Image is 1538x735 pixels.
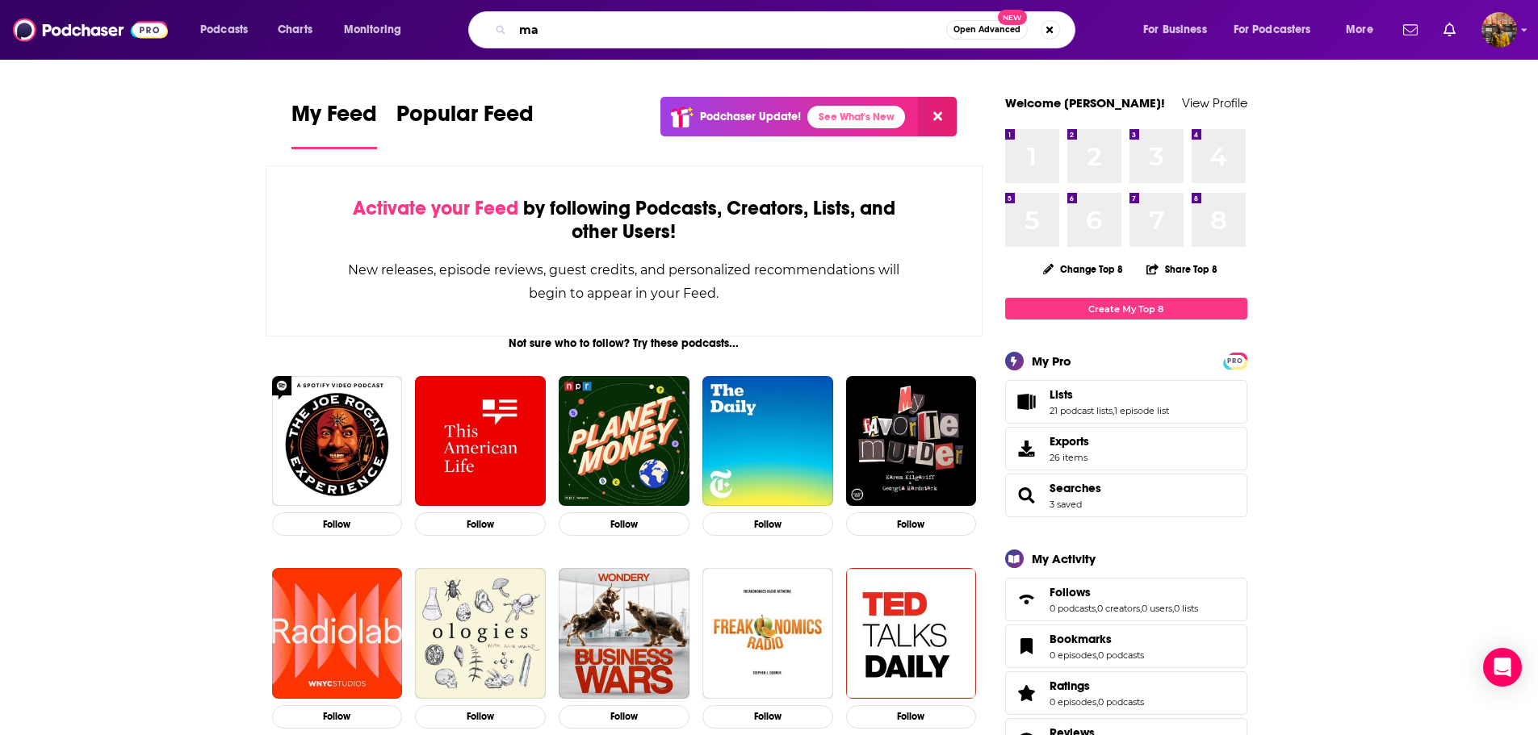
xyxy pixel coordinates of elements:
[1050,632,1144,646] a: Bookmarks
[1437,16,1462,44] a: Show notifications dropdown
[200,19,248,41] span: Podcasts
[1011,588,1043,611] a: Follows
[700,110,801,123] p: Podchaser Update!
[1050,603,1096,614] a: 0 podcasts
[1097,603,1140,614] a: 0 creators
[278,19,312,41] span: Charts
[559,705,689,729] button: Follow
[1032,353,1071,369] div: My Pro
[1032,551,1096,566] div: My Activity
[513,17,946,43] input: Search podcasts, credits, & more...
[484,11,1091,48] div: Search podcasts, credits, & more...
[1226,354,1245,366] a: PRO
[1011,682,1043,704] a: Ratings
[1005,95,1165,111] a: Welcome [PERSON_NAME]!
[1050,434,1089,449] span: Exports
[807,106,905,128] a: See What's New
[1096,649,1098,661] span: ,
[946,20,1028,40] button: Open AdvancedNew
[333,17,422,43] button: open menu
[1226,355,1245,367] span: PRO
[1050,387,1073,402] span: Lists
[272,512,403,536] button: Follow
[1140,603,1142,614] span: ,
[1050,585,1091,599] span: Follows
[1114,405,1169,416] a: 1 episode list
[1234,19,1311,41] span: For Podcasters
[1223,17,1335,43] button: open menu
[1050,452,1089,463] span: 26 items
[702,376,833,507] img: The Daily
[1483,648,1522,687] div: Open Intercom Messenger
[1050,481,1101,495] a: Searches
[559,376,689,507] img: Planet Money
[846,376,977,507] img: My Favorite Murder with Karen Kilgariff and Georgia Hardstark
[1005,624,1247,668] span: Bookmarks
[1050,632,1112,646] span: Bookmarks
[846,512,977,536] button: Follow
[415,705,546,729] button: Follow
[13,15,168,45] img: Podchaser - Follow, Share and Rate Podcasts
[1096,603,1097,614] span: ,
[1335,17,1393,43] button: open menu
[702,705,833,729] button: Follow
[1011,390,1043,413] a: Lists
[1172,603,1174,614] span: ,
[702,568,833,699] img: Freakonomics Radio
[1050,679,1090,693] span: Ratings
[189,17,269,43] button: open menu
[1481,12,1517,48] img: User Profile
[1005,380,1247,424] span: Lists
[347,197,902,244] div: by following Podcasts, Creators, Lists, and other Users!
[1050,679,1144,693] a: Ratings
[415,568,546,699] img: Ologies with Alie Ward
[1098,649,1144,661] a: 0 podcasts
[1146,253,1218,285] button: Share Top 8
[291,100,377,137] span: My Feed
[1011,484,1043,507] a: Searches
[1005,427,1247,470] a: Exports
[347,258,902,305] div: New releases, episode reviews, guest credits, and personalized recommendations will begin to appe...
[1132,17,1227,43] button: open menu
[846,705,977,729] button: Follow
[1182,95,1247,111] a: View Profile
[1033,259,1134,279] button: Change Top 8
[559,568,689,699] img: Business Wars
[415,376,546,507] img: This American Life
[1050,499,1082,510] a: 3 saved
[267,17,322,43] a: Charts
[1143,19,1207,41] span: For Business
[415,512,546,536] button: Follow
[272,376,403,507] img: The Joe Rogan Experience
[559,512,689,536] button: Follow
[1050,649,1096,661] a: 0 episodes
[1050,405,1113,416] a: 21 podcast lists
[1096,696,1098,708] span: ,
[344,19,401,41] span: Monitoring
[1005,671,1247,715] span: Ratings
[1011,635,1043,658] a: Bookmarks
[1481,12,1517,48] span: Logged in as hratnayake
[1113,405,1114,416] span: ,
[272,568,403,699] img: Radiolab
[1050,585,1198,599] a: Follows
[353,196,518,220] span: Activate your Feed
[1098,696,1144,708] a: 0 podcasts
[1174,603,1198,614] a: 0 lists
[846,568,977,699] img: TED Talks Daily
[396,100,534,137] span: Popular Feed
[1005,578,1247,621] span: Follows
[1005,474,1247,517] span: Searches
